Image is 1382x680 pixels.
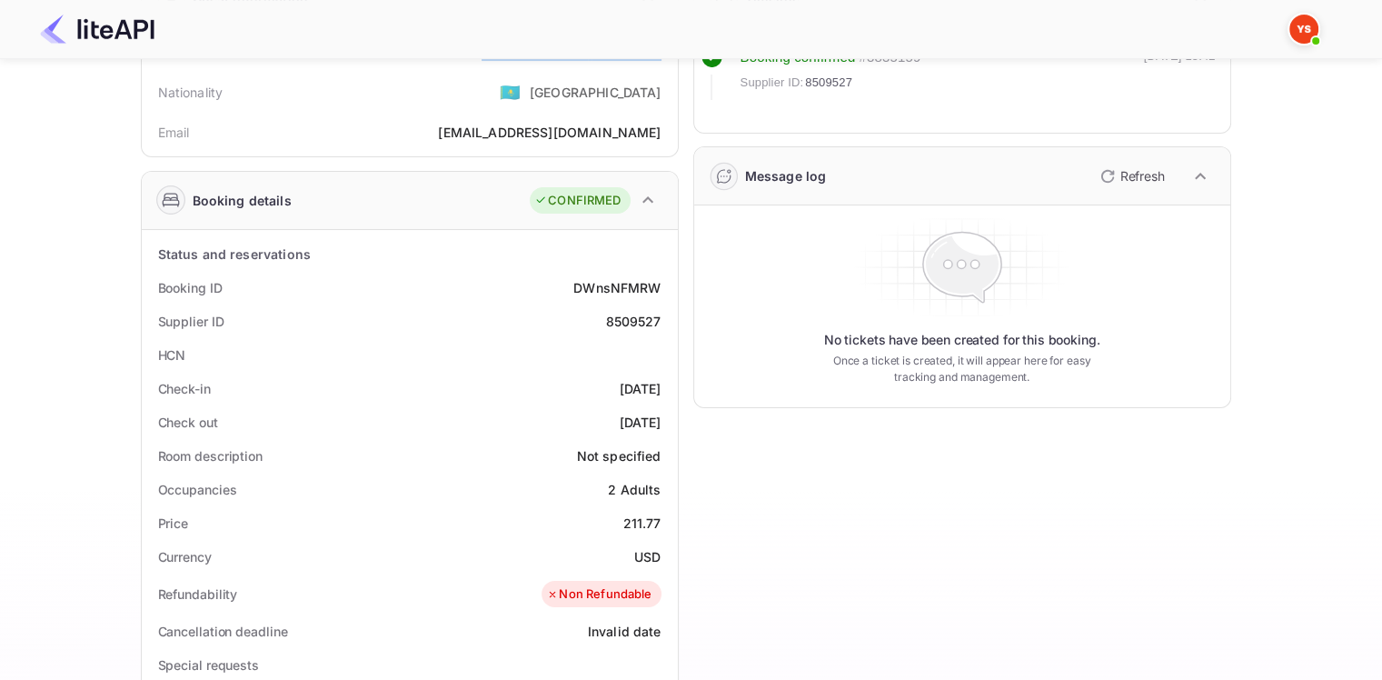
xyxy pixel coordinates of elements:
[546,585,651,604] div: Non Refundable
[1289,15,1318,44] img: Yandex Support
[620,379,661,398] div: [DATE]
[573,278,661,297] div: DWnsNFMRW
[158,446,263,465] div: Room description
[158,413,218,432] div: Check out
[193,191,292,210] div: Booking details
[1144,47,1216,100] div: [DATE] 15:42
[438,123,661,142] div: [EMAIL_ADDRESS][DOMAIN_NAME]
[500,75,521,108] span: United States
[40,15,154,44] img: LiteAPI Logo
[588,622,661,641] div: Invalid date
[634,547,661,566] div: USD
[158,655,259,675] div: Special requests
[158,585,238,604] div: Refundability
[158,622,288,641] div: Cancellation deadline
[745,166,827,185] div: Message log
[819,353,1106,385] p: Once a ticket is created, it will appear here for easy tracking and management.
[623,514,661,533] div: 211.77
[158,547,212,566] div: Currency
[805,74,852,92] span: 8509527
[824,331,1100,349] p: No tickets have been created for this booking.
[530,83,661,102] div: [GEOGRAPHIC_DATA]
[158,379,211,398] div: Check-in
[158,480,237,499] div: Occupancies
[1089,162,1172,191] button: Refresh
[158,312,224,331] div: Supplier ID
[158,514,189,533] div: Price
[158,83,224,102] div: Nationality
[608,480,661,499] div: 2 Adults
[1120,166,1165,185] p: Refresh
[158,278,223,297] div: Booking ID
[577,446,661,465] div: Not specified
[534,192,621,210] div: CONFIRMED
[620,413,661,432] div: [DATE]
[158,345,186,365] div: HCN
[741,74,804,92] span: Supplier ID:
[158,123,190,142] div: Email
[605,312,661,331] div: 8509527
[158,245,311,264] div: Status and reservations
